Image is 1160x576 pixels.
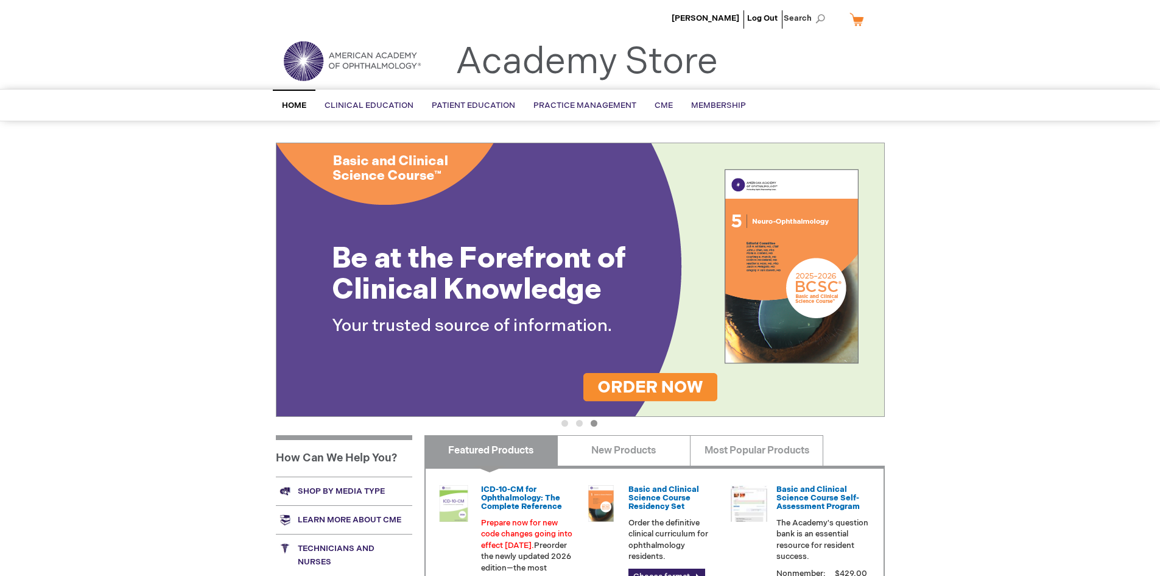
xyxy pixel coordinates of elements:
[690,435,823,466] a: Most Popular Products
[691,101,746,110] span: Membership
[481,518,572,550] font: Prepare now for new code changes going into effect [DATE].
[776,517,869,563] p: The Academy's question bank is an essential resource for resident success.
[276,505,412,534] a: Learn more about CME
[276,534,412,576] a: Technicians and nurses
[776,485,860,512] a: Basic and Clinical Science Course Self-Assessment Program
[276,435,412,477] h1: How Can We Help You?
[481,485,562,512] a: ICD-10-CM for Ophthalmology: The Complete Reference
[747,13,778,23] a: Log Out
[432,101,515,110] span: Patient Education
[784,6,830,30] span: Search
[628,517,721,563] p: Order the definitive clinical curriculum for ophthalmology residents.
[591,420,597,427] button: 3 of 3
[533,101,636,110] span: Practice Management
[672,13,739,23] a: [PERSON_NAME]
[557,435,691,466] a: New Products
[561,420,568,427] button: 1 of 3
[583,485,619,522] img: 02850963u_47.png
[325,101,413,110] span: Clinical Education
[435,485,472,522] img: 0120008u_42.png
[282,101,306,110] span: Home
[628,485,699,512] a: Basic and Clinical Science Course Residency Set
[731,485,767,522] img: bcscself_20.jpg
[455,40,718,84] a: Academy Store
[655,101,673,110] span: CME
[276,477,412,505] a: Shop by media type
[576,420,583,427] button: 2 of 3
[424,435,558,466] a: Featured Products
